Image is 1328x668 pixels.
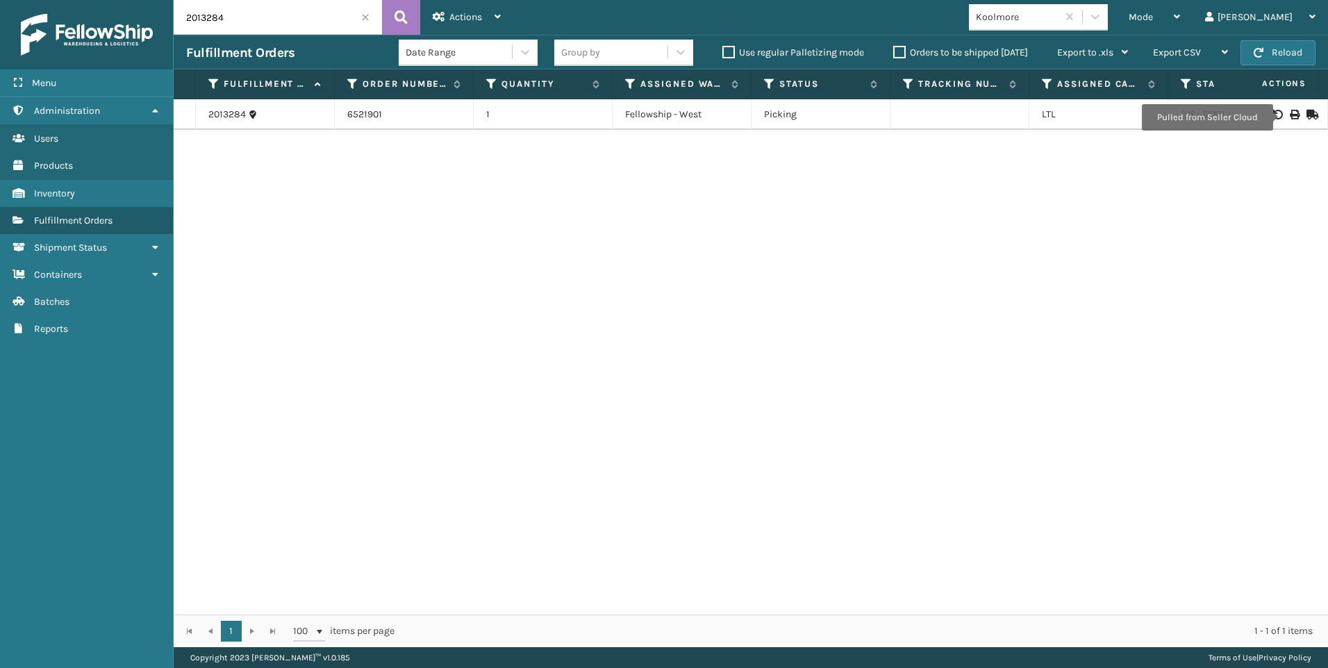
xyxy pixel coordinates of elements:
[474,99,613,130] td: 1
[1259,653,1311,662] a: Privacy Policy
[449,11,482,23] span: Actions
[1218,72,1315,95] span: Actions
[34,215,113,226] span: Fulfillment Orders
[293,621,395,642] span: items per page
[34,269,82,281] span: Containers
[501,78,586,90] label: Quantity
[221,621,242,642] a: 1
[613,99,752,130] td: Fellowship - West
[722,47,864,58] label: Use regular Palletizing mode
[1240,40,1315,65] button: Reload
[1029,99,1168,130] td: LTL
[34,105,100,117] span: Administration
[406,45,513,60] div: Date Range
[1209,647,1311,668] div: |
[561,45,600,60] div: Group by
[1168,99,1307,130] td: [US_STATE]
[21,14,153,56] img: logo
[1057,47,1113,58] span: Export to .xls
[779,78,863,90] label: Status
[34,133,58,144] span: Users
[208,108,246,122] a: 2013284
[1129,11,1153,23] span: Mode
[1153,47,1201,58] span: Export CSV
[363,78,447,90] label: Order Number
[1209,653,1256,662] a: Terms of Use
[190,647,350,668] p: Copyright 2023 [PERSON_NAME]™ v 1.0.185
[34,296,69,308] span: Batches
[34,242,107,253] span: Shipment Status
[186,44,294,61] h3: Fulfillment Orders
[1290,110,1298,119] i: Print BOL
[1306,110,1315,119] i: Mark as Shipped
[1196,78,1280,90] label: State
[893,47,1028,58] label: Orders to be shipped [DATE]
[414,624,1313,638] div: 1 - 1 of 1 items
[640,78,724,90] label: Assigned Warehouse
[335,99,474,130] td: 6521901
[34,323,68,335] span: Reports
[1273,110,1281,119] i: Void BOL
[293,624,314,638] span: 100
[976,10,1059,24] div: Koolmore
[918,78,1002,90] label: Tracking Number
[34,160,73,172] span: Products
[752,99,890,130] td: Picking
[1057,78,1141,90] label: Assigned Carrier Service
[32,77,56,89] span: Menu
[34,187,75,199] span: Inventory
[224,78,308,90] label: Fulfillment Order Id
